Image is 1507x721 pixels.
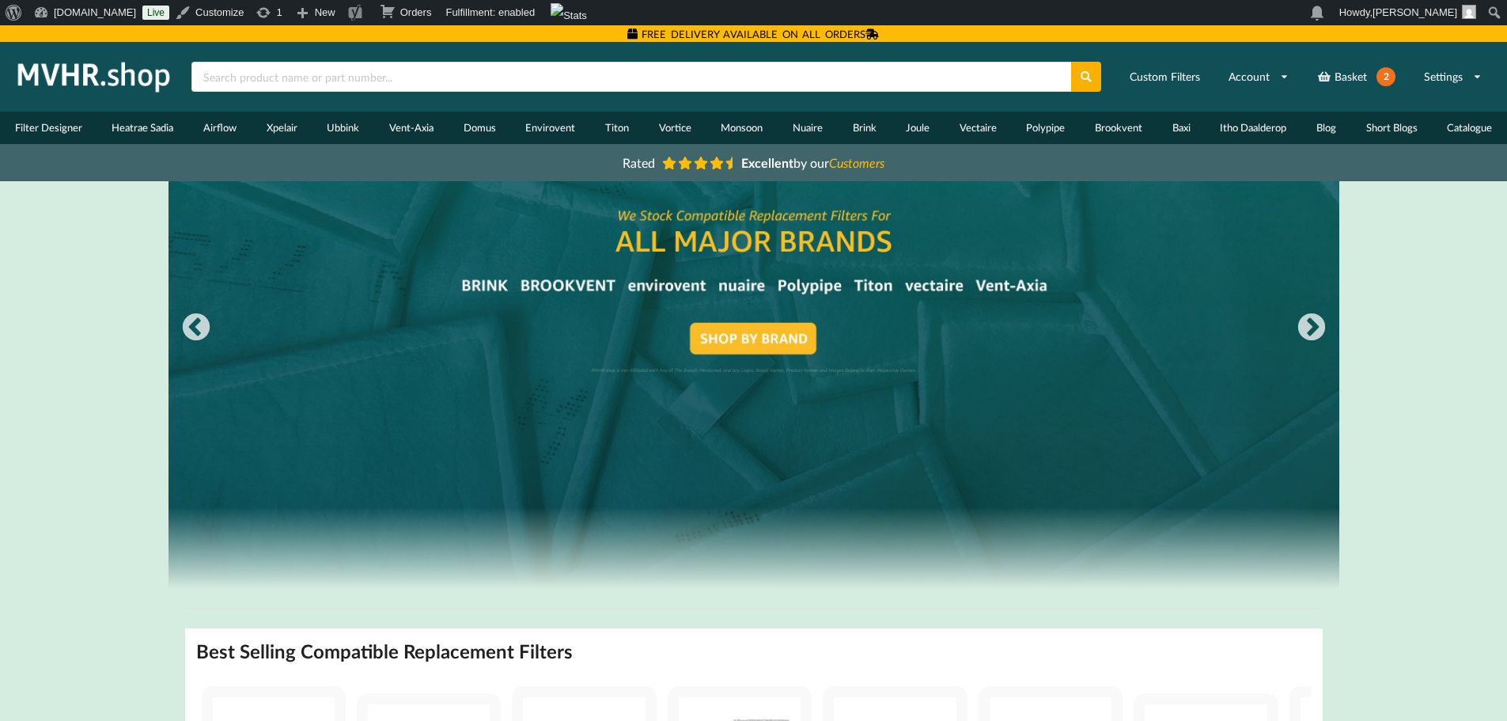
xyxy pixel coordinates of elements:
input: Search product name or part number... [191,62,1071,92]
span: Fulfillment: enabled [445,6,535,18]
a: Envirovent [510,112,590,144]
a: Airflow [188,112,252,144]
span: by our [741,155,884,170]
a: Baxi [1157,112,1206,144]
a: Custom Filters [1119,63,1210,91]
a: Catalogue [1432,112,1507,144]
a: Brink [838,112,892,144]
a: Polypipe [1012,112,1081,144]
a: Basket2 [1307,59,1406,95]
a: Domus [449,112,511,144]
span: Rated [623,155,655,170]
i: Customers [829,155,884,170]
a: Xpelair [252,112,312,144]
a: Monsoon [706,112,778,144]
a: Nuaire [778,112,838,144]
a: Blog [1301,112,1351,144]
a: Live [142,6,169,20]
a: Ubbink [312,112,375,144]
img: mvhr.shop.png [11,57,177,97]
a: Heatrae Sadia [97,112,189,144]
a: Brookvent [1080,112,1157,144]
span: [PERSON_NAME] [1373,6,1457,18]
a: Vectaire [945,112,1012,144]
b: Excellent [741,155,793,170]
button: Next [1296,313,1327,344]
a: Vent-Axia [374,112,449,144]
a: Vortice [644,112,706,144]
h2: Best Selling Compatible Replacement Filters [196,639,573,664]
a: Itho Daalderop [1206,112,1302,144]
img: Views over 48 hours. Click for more Jetpack Stats. [551,3,587,28]
a: Titon [590,112,644,144]
a: Rated Excellentby ourCustomers [612,150,896,176]
a: Account [1218,63,1299,91]
button: Previous [180,313,212,344]
a: Settings [1414,63,1492,91]
span: 2 [1376,67,1395,86]
a: Short Blogs [1351,112,1433,144]
a: Joule [891,112,945,144]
